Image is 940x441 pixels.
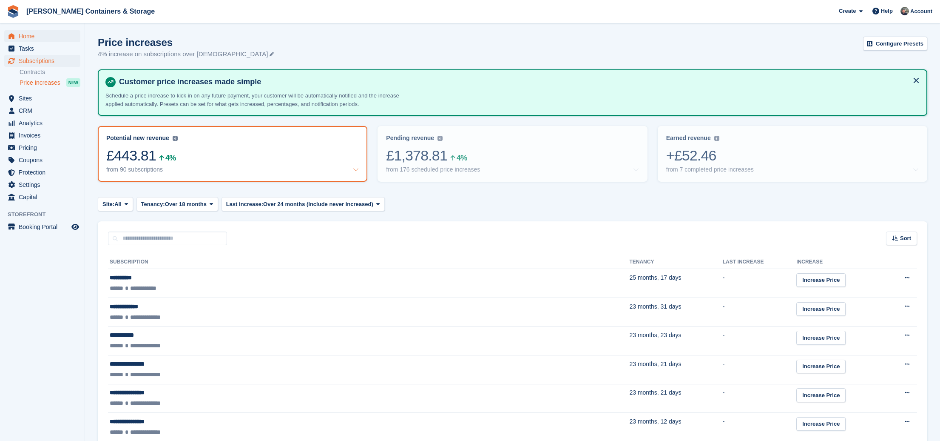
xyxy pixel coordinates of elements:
a: menu [4,30,80,42]
a: menu [4,43,80,54]
span: Last increase: [226,200,263,209]
a: menu [4,191,80,203]
img: icon-info-grey-7440780725fd019a000dd9b08b2336e03edf1995a4989e88bcd33f0948082b44.svg [173,136,178,141]
a: Increase Price [796,273,846,287]
button: Last increase: Over 24 months (Include never increased) [222,197,385,211]
span: Coupons [19,154,70,166]
span: 23 months, 23 days [629,332,681,338]
div: NEW [66,78,80,87]
img: icon-info-grey-7440780725fd019a000dd9b08b2336e03edf1995a4989e88bcd33f0948082b44.svg [714,136,719,141]
a: menu [4,166,80,178]
span: Booking Portal [19,221,70,233]
button: Tenancy: Over 18 months [136,197,218,211]
a: menu [4,105,80,117]
span: Pricing [19,142,70,154]
a: menu [4,129,80,141]
div: from 176 scheduled price increases [386,166,480,173]
img: icon-info-grey-7440780725fd019a000dd9b08b2336e03edf1995a4989e88bcd33f0948082b44.svg [437,136,443,141]
a: Preview store [70,222,80,232]
span: Sites [19,92,70,104]
img: Adam Greenhalgh [900,7,909,15]
span: 23 months, 31 days [629,303,681,310]
a: Increase Price [796,388,846,402]
span: Over 18 months [165,200,207,209]
th: Tenancy [629,255,722,269]
a: [PERSON_NAME] Containers & Storage [23,4,158,18]
span: 25 months, 17 days [629,274,681,281]
div: from 90 subscriptions [106,166,163,173]
td: - [723,384,797,413]
span: Over 24 months (Include never increased) [263,200,373,209]
div: from 7 completed price increases [666,166,754,173]
span: 23 months, 12 days [629,418,681,425]
td: - [723,269,797,298]
div: Pending revenue [386,135,434,142]
td: - [723,355,797,384]
span: Tenancy: [141,200,165,209]
a: Increase Price [796,302,846,316]
h4: Customer price increases made simple [116,77,920,87]
span: Help [881,7,893,15]
a: Increase Price [796,331,846,345]
a: menu [4,221,80,233]
a: Increase Price [796,417,846,431]
a: Earned revenue +£52.46 from 7 completed price increases [658,126,927,182]
span: Site: [102,200,114,209]
span: Subscriptions [19,55,70,67]
div: 4% [165,155,176,161]
span: Storefront [8,210,85,219]
td: - [723,298,797,326]
a: menu [4,179,80,191]
a: menu [4,154,80,166]
div: +£52.46 [666,147,919,164]
span: Sort [900,234,911,243]
div: £443.81 [106,147,359,164]
td: - [723,326,797,355]
a: Increase Price [796,360,846,374]
span: Protection [19,166,70,178]
p: 4% increase on subscriptions over [DEMOGRAPHIC_DATA] [98,49,274,59]
a: Contracts [20,68,80,76]
span: 23 months, 21 days [629,361,681,367]
a: Configure Presets [863,37,927,51]
th: Last increase [723,255,797,269]
a: menu [4,55,80,67]
span: Tasks [19,43,70,54]
a: menu [4,142,80,154]
a: Price increases NEW [20,78,80,87]
span: Invoices [19,129,70,141]
div: Earned revenue [666,135,711,142]
span: Price increases [20,79,60,87]
th: Subscription [108,255,629,269]
button: Site: All [98,197,133,211]
div: £1,378.81 [386,147,639,164]
p: Schedule a price increase to kick in on any future payment, your customer will be automatically n... [105,92,403,108]
span: Home [19,30,70,42]
th: Increase [796,255,885,269]
span: Settings [19,179,70,191]
span: All [114,200,122,209]
span: Create [839,7,856,15]
div: 4% [457,155,467,161]
span: Capital [19,191,70,203]
a: menu [4,117,80,129]
h1: Price increases [98,37,274,48]
a: Pending revenue £1,378.81 4% from 176 scheduled price increases [378,126,647,182]
div: Potential new revenue [106,135,169,142]
img: stora-icon-8386f47178a22dfd0bd8f6a31ec36ba5ce8667c1dd55bd0f319d3a0aa187defe.svg [7,5,20,18]
a: Potential new revenue £443.81 4% from 90 subscriptions [98,126,367,182]
span: 23 months, 21 days [629,389,681,396]
span: Account [910,7,932,16]
a: menu [4,92,80,104]
span: Analytics [19,117,70,129]
span: CRM [19,105,70,117]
